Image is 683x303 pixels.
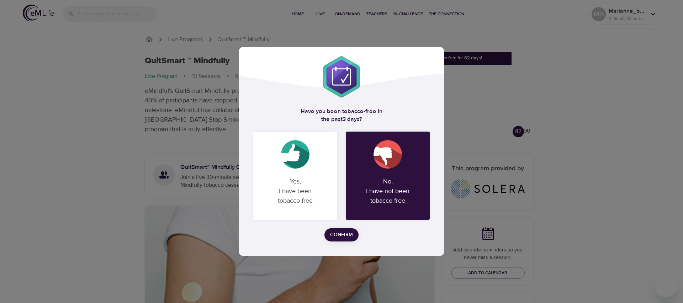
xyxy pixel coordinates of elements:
p: No, I have not been tobacco-free [354,171,421,211]
span: Confirm [330,230,353,239]
h5: Have you been tobacco-free in the past ? [253,108,430,123]
button: Confirm [324,228,359,241]
img: thumbs-down.png [374,140,402,169]
img: Set_Quit_Date.png [320,55,363,98]
strong: 3 days [343,116,359,123]
p: Yes, I have been tobacco-free [262,171,329,211]
img: thumbs-up.png [281,140,309,169]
